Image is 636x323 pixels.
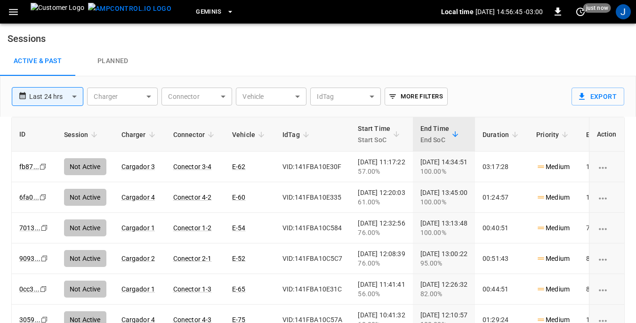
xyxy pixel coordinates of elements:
[589,117,624,152] th: Action
[420,167,467,176] div: 100.00%
[536,284,570,294] p: Medium
[475,7,543,16] p: [DATE] 14:56:45 -03:00
[358,188,405,207] div: [DATE] 12:20:03
[282,129,312,140] span: IdTag
[275,213,350,243] td: VID:141FBA10C584
[64,129,100,140] span: Session
[420,123,449,145] div: End Time
[597,162,617,171] div: charging session options
[475,274,529,305] td: 00:44:51
[29,88,83,105] div: Last 24 hrs
[358,197,405,207] div: 61.00%
[121,255,155,262] a: Cargador 2
[420,280,467,299] div: [DATE] 12:26:32
[121,163,155,170] a: Cargador 3
[173,255,212,262] a: Conector 2-1
[358,280,405,299] div: [DATE] 11:41:41
[579,152,629,182] td: 137.99 kWh
[358,157,405,176] div: [DATE] 11:17:22
[275,274,350,305] td: VID:141FBA10E31C
[64,219,106,236] div: Not Active
[275,152,350,182] td: VID:141FBA10E30F
[536,254,570,264] p: Medium
[358,123,403,145] span: Start TimeStart SoC
[275,243,350,274] td: VID:141FBA10C5C7
[420,157,467,176] div: [DATE] 14:34:51
[173,224,212,232] a: Conector 1-2
[536,162,570,172] p: Medium
[420,258,467,268] div: 95.00%
[64,250,106,267] div: Not Active
[572,88,624,105] button: Export
[586,129,620,140] span: Energy
[19,255,40,262] a: 9093...
[19,194,39,201] a: 6fa0...
[420,123,461,145] span: End TimeEnd SoC
[39,161,48,172] div: copy
[121,194,155,201] a: Cargador 4
[173,129,217,140] span: Connector
[358,289,405,299] div: 56.00%
[173,285,212,293] a: Conector 1-3
[475,243,529,274] td: 00:51:43
[232,224,246,232] a: E-54
[441,7,474,16] p: Local time
[121,224,155,232] a: Cargador 1
[579,274,629,305] td: 82.13 kWh
[597,254,617,263] div: charging session options
[536,223,570,233] p: Medium
[536,129,571,140] span: Priority
[192,3,238,21] button: Geminis
[597,193,617,202] div: charging session options
[583,3,611,13] span: just now
[420,134,449,145] p: End SoC
[196,7,222,17] span: Geminis
[232,285,246,293] a: E-65
[358,228,405,237] div: 76.00%
[420,228,467,237] div: 100.00%
[232,163,246,170] a: E-62
[232,255,246,262] a: E-52
[616,4,631,19] div: profile-icon
[40,253,49,264] div: copy
[232,129,267,140] span: Vehicle
[232,194,246,201] a: E-60
[19,163,39,170] a: fb87...
[579,243,629,274] td: 81.08 kWh
[385,88,447,105] button: More Filters
[40,223,49,233] div: copy
[64,281,106,298] div: Not Active
[173,163,212,170] a: Conector 3-4
[475,182,529,213] td: 01:24:57
[536,193,570,202] p: Medium
[420,249,467,268] div: [DATE] 13:00:22
[483,129,521,140] span: Duration
[475,152,529,182] td: 03:17:28
[358,123,390,145] div: Start Time
[579,213,629,243] td: 79.67 kWh
[597,223,617,233] div: charging session options
[579,182,629,213] td: 123.41 kWh
[19,224,40,232] a: 7013...
[573,4,588,19] button: set refresh interval
[420,289,467,299] div: 82.00%
[121,129,158,140] span: Charger
[358,218,405,237] div: [DATE] 12:32:56
[358,258,405,268] div: 76.00%
[75,46,151,76] a: Planned
[358,134,390,145] p: Start SoC
[39,284,48,294] div: copy
[39,192,48,202] div: copy
[173,194,212,201] a: Conector 4-2
[420,188,467,207] div: [DATE] 13:45:00
[358,167,405,176] div: 57.00%
[121,285,155,293] a: Cargador 1
[475,213,529,243] td: 00:40:51
[420,218,467,237] div: [DATE] 13:13:48
[64,189,106,206] div: Not Active
[275,182,350,213] td: VID:141FBA10E335
[31,3,84,21] img: Customer Logo
[88,3,171,15] img: ampcontrol.io logo
[19,285,40,293] a: 0cc3...
[64,158,106,175] div: Not Active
